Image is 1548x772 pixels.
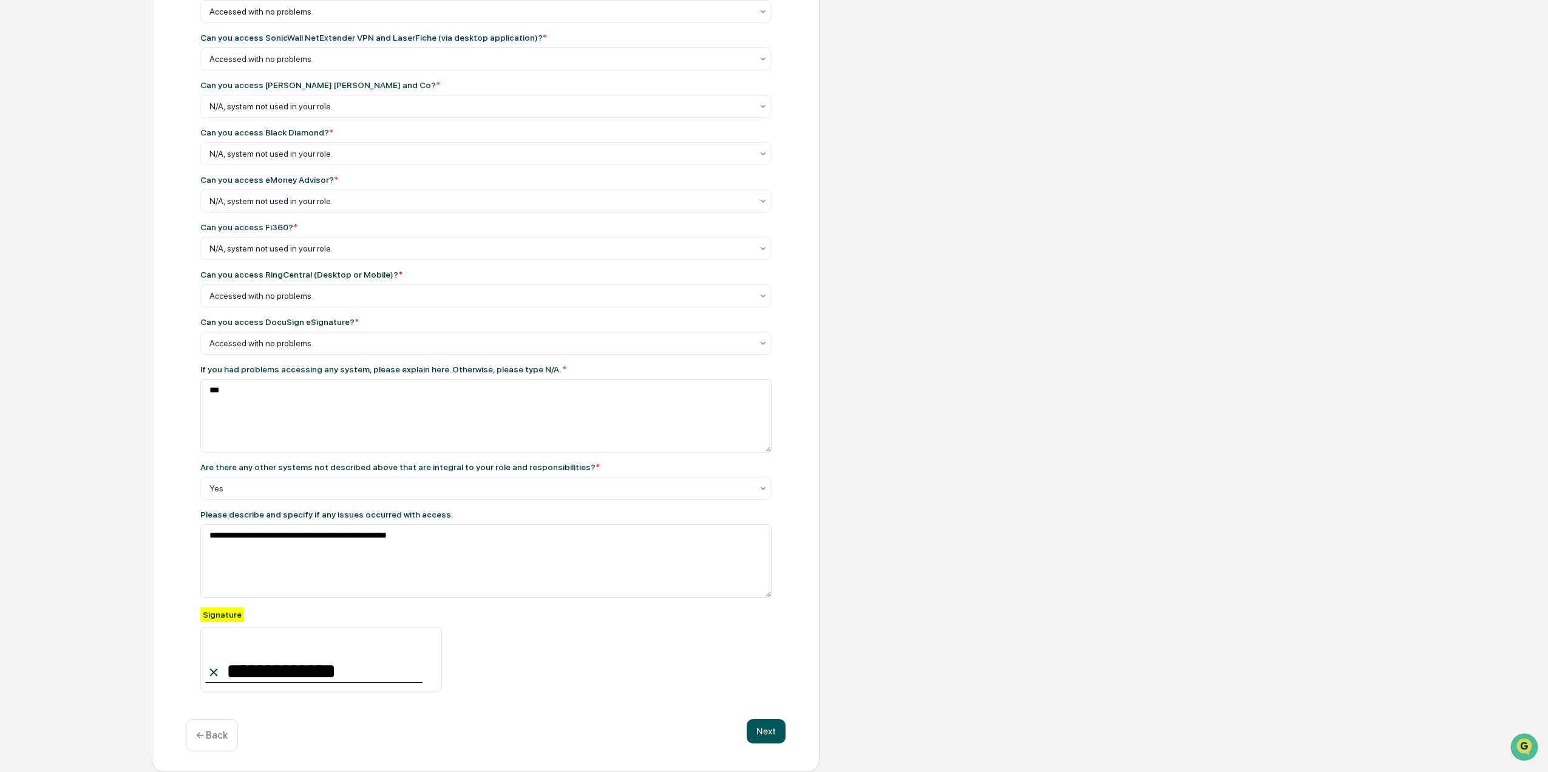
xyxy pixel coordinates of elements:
[1509,732,1542,765] iframe: Open customer support
[24,176,76,188] span: Data Lookup
[32,55,200,67] input: Clear
[200,510,771,519] div: Please describe and specify if any issues occurred with access.
[88,154,98,163] div: 🗄️
[200,80,440,90] div: Can you access [PERSON_NAME] [PERSON_NAME] and Co?
[200,270,402,279] div: Can you access RingCentral (Desktop or Mobile)?
[200,33,547,43] div: Can you access SonicWall NetExtender VPN and LaserFiche (via desktop application)?
[200,175,338,185] div: Can you access eMoney Advisor?
[200,607,244,622] div: Signature
[24,152,78,165] span: Preclearance
[200,128,333,137] div: Can you access Black Diamond?
[100,152,151,165] span: Attestations
[86,205,147,214] a: Powered byPylon
[747,719,786,743] button: Next
[7,148,83,169] a: 🖐️Preclearance
[206,96,221,111] button: Start new chat
[200,317,359,327] div: Can you access DocuSign eSignature?
[83,148,155,169] a: 🗄️Attestations
[200,462,600,472] div: Are there any other systems not described above that are integral to your role and responsibilities?
[200,364,771,374] div: If you had problems accessing any system, please explain here. Otherwise, please type N/A.
[41,104,154,114] div: We're available if you need us!
[41,92,199,104] div: Start new chat
[200,222,297,232] div: Can you access Fi360?
[121,205,147,214] span: Pylon
[196,729,228,741] p: ← Back
[12,154,22,163] div: 🖐️
[12,92,34,114] img: 1746055101610-c473b297-6a78-478c-a979-82029cc54cd1
[12,25,221,44] p: How can we help?
[12,177,22,186] div: 🔎
[7,171,81,193] a: 🔎Data Lookup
